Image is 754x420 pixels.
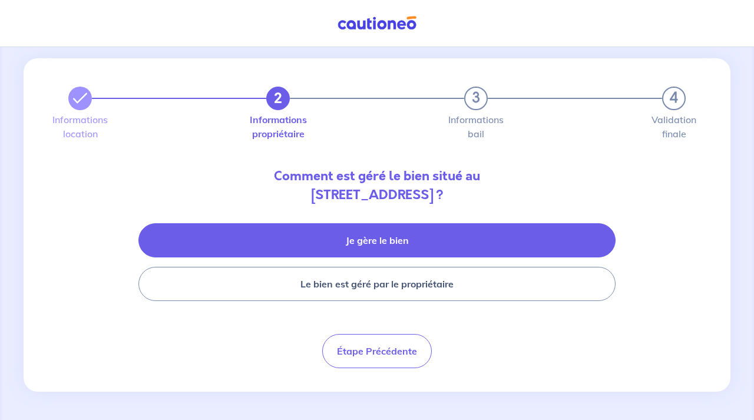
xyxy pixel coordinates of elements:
button: Étape Précédente [322,334,432,368]
p: Comment est géré le bien situé au [STREET_ADDRESS] ? [59,167,695,204]
label: Informations propriétaire [266,115,290,138]
button: Le bien est géré par le propriétaire [138,267,616,301]
label: Informations bail [464,115,488,138]
img: Cautioneo [333,16,421,31]
button: Je gère le bien [138,223,616,257]
label: Informations location [68,115,92,138]
label: Validation finale [662,115,686,138]
button: 2 [266,87,290,110]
